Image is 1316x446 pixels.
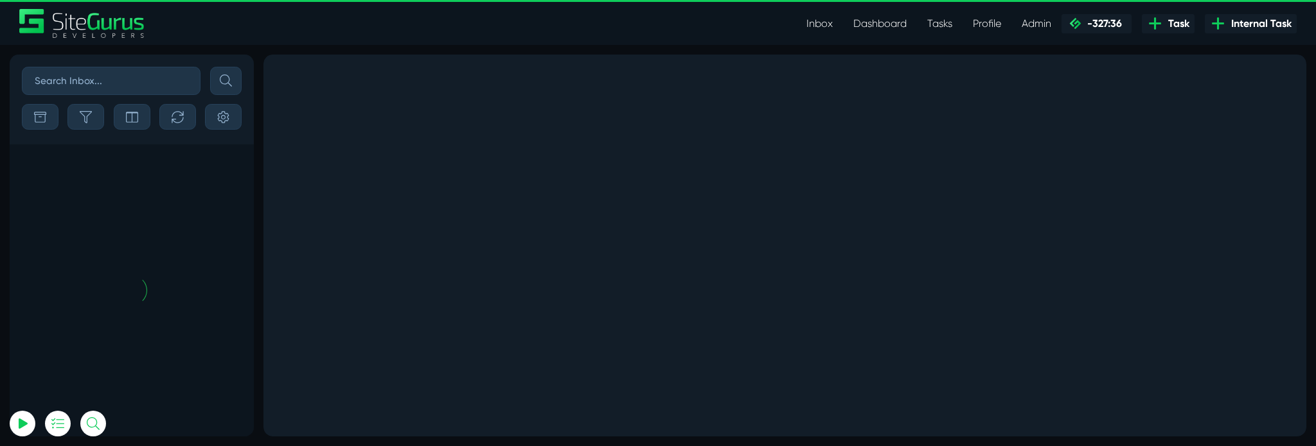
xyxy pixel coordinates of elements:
a: Tasks [917,11,963,37]
a: Inbox [796,11,843,37]
a: SiteGurus [19,9,145,38]
a: -327:36 [1062,14,1132,33]
a: Dashboard [843,11,917,37]
span: Internal Task [1226,16,1292,31]
a: Task [1142,14,1195,33]
span: Task [1163,16,1189,31]
span: -327:36 [1082,17,1122,30]
img: Sitegurus Logo [19,9,145,38]
a: Internal Task [1205,14,1297,33]
input: Search Inbox... [22,67,200,95]
a: Profile [963,11,1011,37]
a: Admin [1011,11,1062,37]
